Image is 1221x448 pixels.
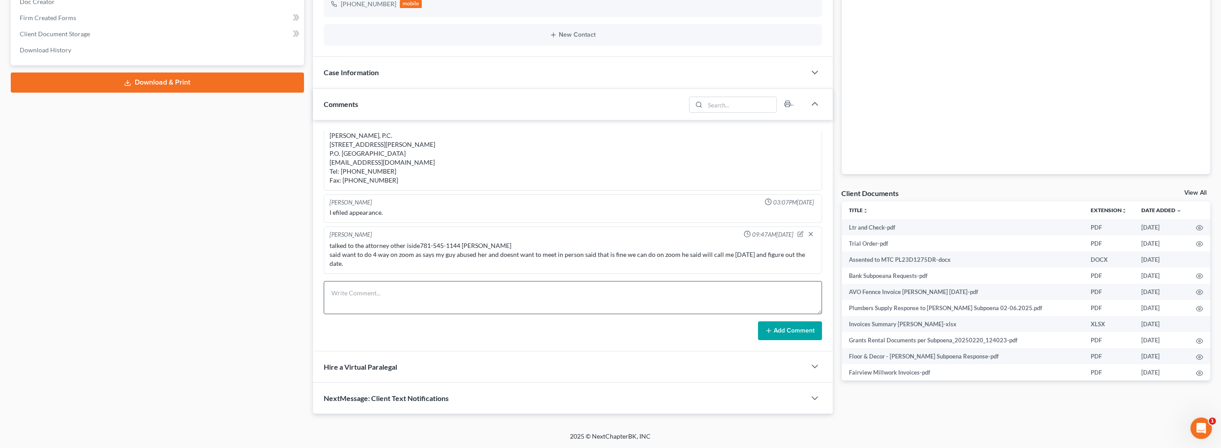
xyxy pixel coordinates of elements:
[331,31,815,38] button: New Contact
[11,73,304,93] a: Download & Print
[20,14,76,21] span: Firm Created Forms
[1084,300,1134,316] td: PDF
[842,235,1084,252] td: Trial Order-pdf
[1191,418,1212,439] iframe: Intercom live chat
[356,432,866,448] div: 2025 © NextChapterBK, INC
[1122,208,1127,213] i: unfold_more
[1134,252,1189,268] td: [DATE]
[753,230,794,239] span: 09:47AM[DATE]
[1134,300,1189,316] td: [DATE]
[330,230,372,239] div: [PERSON_NAME]
[863,208,868,213] i: unfold_more
[842,364,1084,380] td: Fairview Millwork Invoices-pdf
[758,321,822,340] button: Add Comment
[330,86,816,185] div: [PERSON_NAME] v. [PERSON_NAME] Docket No. PL23D1275DR Plymouth Probate and Family Court [PERSON_N...
[1134,268,1189,284] td: [DATE]
[13,26,304,42] a: Client Document Storage
[1084,252,1134,268] td: DOCX
[20,46,71,54] span: Download History
[330,241,816,268] div: talked to the attorney other iside781-545-1144 [PERSON_NAME] said want to do 4 way on zoom as say...
[705,97,776,112] input: Search...
[842,268,1084,284] td: Bank Subpoeana Requests-pdf
[842,219,1084,235] td: Ltr and Check-pdf
[1176,208,1182,213] i: expand_more
[1134,284,1189,300] td: [DATE]
[1134,332,1189,348] td: [DATE]
[1134,235,1189,252] td: [DATE]
[774,198,814,207] span: 03:07PM[DATE]
[324,68,379,77] span: Case Information
[1084,348,1134,364] td: PDF
[324,100,358,108] span: Comments
[324,394,449,402] span: NextMessage: Client Text Notifications
[1084,268,1134,284] td: PDF
[1084,284,1134,300] td: PDF
[330,198,372,207] div: [PERSON_NAME]
[1084,316,1134,332] td: XLSX
[13,42,304,58] a: Download History
[842,300,1084,316] td: Plumbers Supply Response to [PERSON_NAME] Subpoena 02-06.2025.pdf
[842,252,1084,268] td: Assented to MTC PL23D1275DR-docx
[1134,316,1189,332] td: [DATE]
[1084,235,1134,252] td: PDF
[1091,207,1127,213] a: Extensionunfold_more
[842,316,1084,332] td: Invoices Summary [PERSON_NAME]-xlsx
[842,348,1084,364] td: Floor & Decor - [PERSON_NAME] Subpoena Response-pdf
[1084,364,1134,380] td: PDF
[842,332,1084,348] td: Grants Rental Documents per Subpoena_20250220_124023-pdf
[13,10,304,26] a: Firm Created Forms
[849,207,868,213] a: Titleunfold_more
[842,284,1084,300] td: AVO Fennce Invoice [PERSON_NAME] [DATE]-pdf
[1209,418,1216,425] span: 1
[1134,219,1189,235] td: [DATE]
[842,188,899,198] div: Client Documents
[330,208,816,217] div: I efiled appearance.
[20,30,90,38] span: Client Document Storage
[324,363,397,371] span: Hire a Virtual Paralegal
[1134,348,1189,364] td: [DATE]
[1084,332,1134,348] td: PDF
[1141,207,1182,213] a: Date Added expand_more
[1084,219,1134,235] td: PDF
[1134,364,1189,380] td: [DATE]
[1184,190,1207,196] a: View All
